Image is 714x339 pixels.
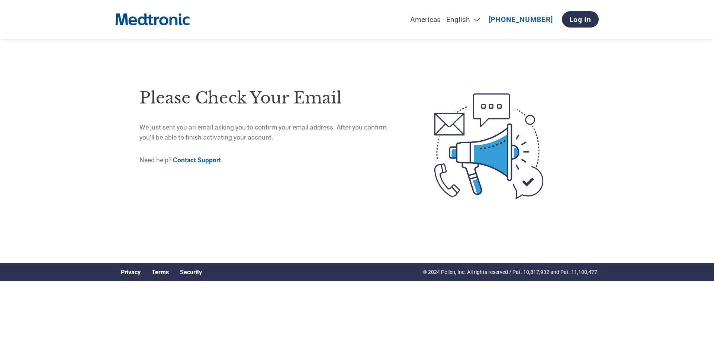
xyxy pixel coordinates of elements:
[139,86,403,110] h1: Please check your email
[423,268,599,276] p: © 2024 Pollen, Inc. All rights reserved / Pat. 10,817,932 and Pat. 11,100,477.
[180,269,202,276] a: Security
[139,122,403,142] p: We just sent you an email asking you to confirm your email address. After you confirm, you’ll be ...
[139,155,403,165] p: Need help?
[403,80,575,212] img: open-email
[173,156,221,164] a: Contact Support
[121,269,141,276] a: Privacy
[489,15,553,24] a: [PHONE_NUMBER]
[152,269,169,276] a: Terms
[115,9,190,30] img: Medtronic
[562,11,599,28] a: Log In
